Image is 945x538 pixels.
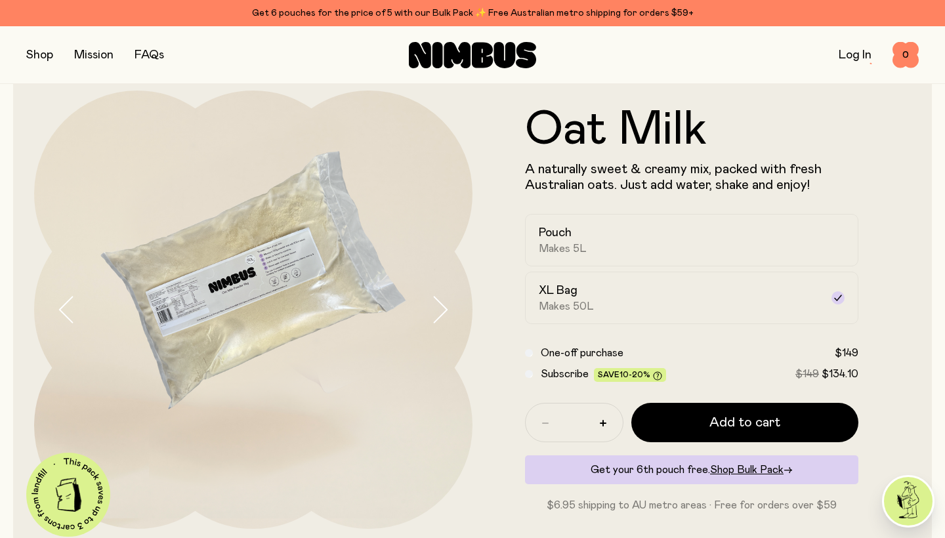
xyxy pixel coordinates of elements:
[795,369,819,379] span: $149
[598,371,662,381] span: Save
[525,161,858,193] p: A naturally sweet & creamy mix, packed with fresh Australian oats. Just add water, shake and enjoy!
[839,49,871,61] a: Log In
[539,283,577,299] h2: XL Bag
[822,369,858,379] span: $134.10
[525,455,858,484] div: Get your 6th pouch free.
[709,413,780,432] span: Add to cart
[47,473,91,517] img: illustration-carton.png
[74,49,114,61] a: Mission
[539,225,572,241] h2: Pouch
[26,5,919,21] div: Get 6 pouches for the price of 5 with our Bulk Pack ✨ Free Australian metro shipping for orders $59+
[710,465,793,475] a: Shop Bulk Pack→
[135,49,164,61] a: FAQs
[710,465,784,475] span: Shop Bulk Pack
[539,300,594,313] span: Makes 50L
[884,477,933,526] img: agent
[541,369,589,379] span: Subscribe
[541,348,623,358] span: One-off purchase
[525,106,858,154] h1: Oat Milk
[525,497,858,513] p: $6.95 shipping to AU metro areas · Free for orders over $59
[892,42,919,68] button: 0
[619,371,650,379] span: 10-20%
[631,403,858,442] button: Add to cart
[835,348,858,358] span: $149
[539,242,587,255] span: Makes 5L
